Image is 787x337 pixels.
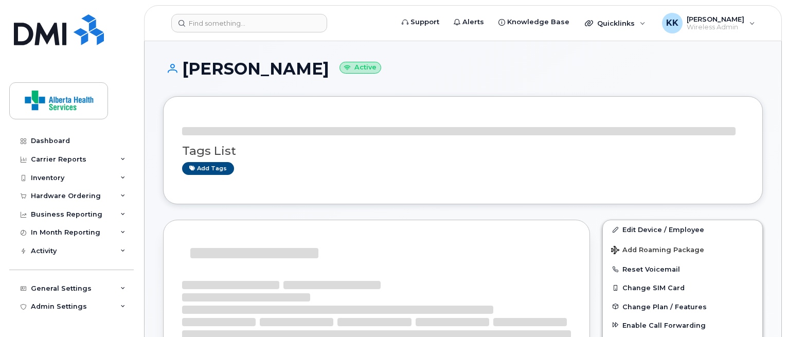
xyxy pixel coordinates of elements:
[622,303,707,310] span: Change Plan / Features
[611,246,704,256] span: Add Roaming Package
[603,278,762,297] button: Change SIM Card
[339,62,381,74] small: Active
[182,145,744,157] h3: Tags List
[603,239,762,260] button: Add Roaming Package
[622,321,706,329] span: Enable Call Forwarding
[603,297,762,316] button: Change Plan / Features
[603,260,762,278] button: Reset Voicemail
[163,60,763,78] h1: [PERSON_NAME]
[603,220,762,239] a: Edit Device / Employee
[182,162,234,175] a: Add tags
[603,316,762,334] button: Enable Call Forwarding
